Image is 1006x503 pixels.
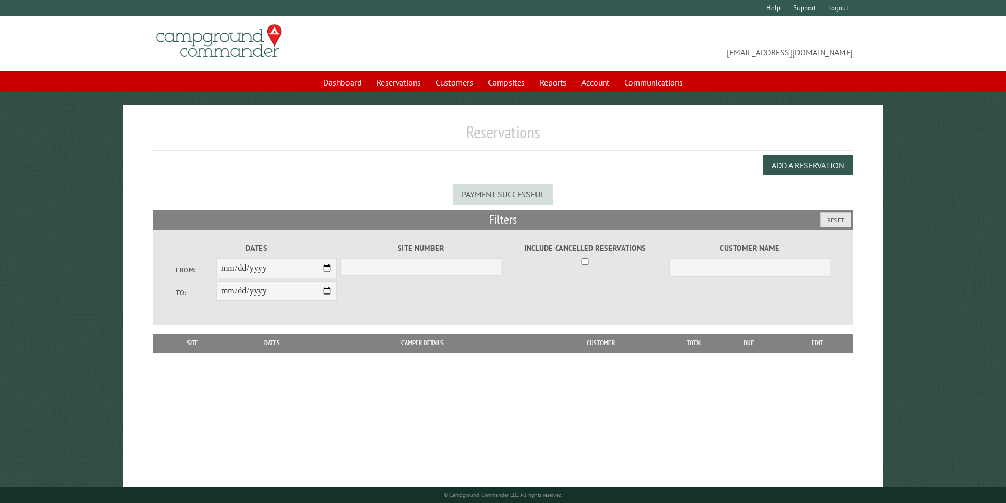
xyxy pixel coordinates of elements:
th: Camper Details [317,334,528,353]
span: [EMAIL_ADDRESS][DOMAIN_NAME] [503,29,853,59]
a: Customers [429,72,480,92]
label: Dates [176,242,337,254]
th: Site [158,334,227,353]
h2: Filters [153,210,853,230]
th: Edit [782,334,853,353]
th: Due [716,334,782,353]
th: Total [673,334,716,353]
a: Campsites [482,72,531,92]
label: Customer Name [669,242,830,254]
th: Dates [227,334,317,353]
a: Communications [618,72,689,92]
label: From: [176,265,216,275]
a: Dashboard [317,72,368,92]
a: Reservations [370,72,427,92]
img: Campground Commander [153,21,285,62]
div: Payment successful [453,184,553,205]
a: Account [575,72,616,92]
h1: Reservations [153,122,853,151]
button: Reset [820,212,851,227]
a: Reports [533,72,573,92]
th: Customer [528,334,673,353]
label: To: [176,288,216,298]
small: © Campground Commander LLC. All rights reserved. [444,491,563,498]
label: Include Cancelled Reservations [505,242,666,254]
label: Site Number [340,242,501,254]
button: Add a Reservation [763,155,853,175]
